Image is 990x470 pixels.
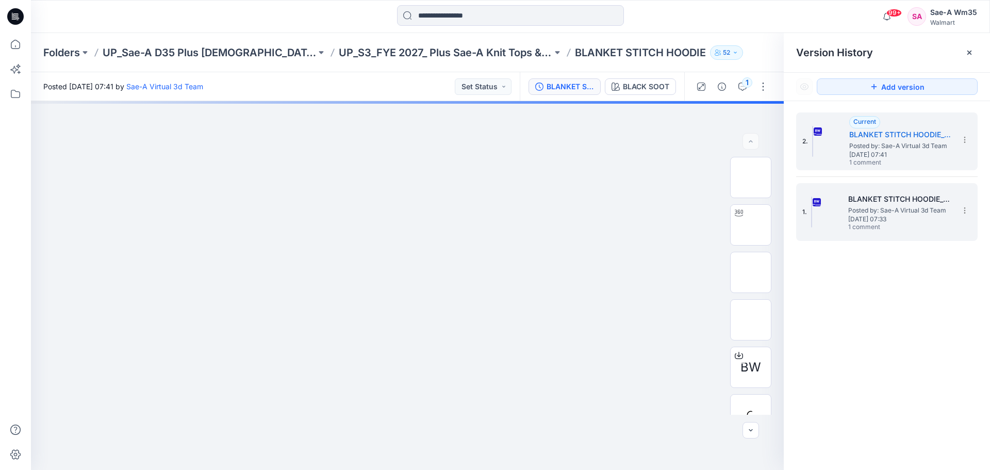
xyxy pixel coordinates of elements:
div: Sae-A Wm35 [930,6,977,19]
button: 52 [710,45,743,60]
button: Close [965,48,973,57]
span: Current [853,118,876,125]
span: [DATE] 07:41 [849,151,952,158]
span: Version History [796,46,873,59]
div: Walmart [930,19,977,26]
img: BLANKET STITCH HOODIE_SOFT SILVER [811,197,812,228]
span: 1 comment [848,223,920,232]
span: [DATE] 07:33 [848,216,951,223]
div: SA [907,7,926,26]
button: 1 [734,78,751,95]
a: Folders [43,45,80,60]
a: Sae-A Virtual 3d Team [126,82,203,91]
span: Posted by: Sae-A Virtual 3d Team [849,141,952,151]
div: BLACK SOOT [623,81,669,92]
span: 1. [802,207,807,217]
span: 99+ [886,9,902,17]
div: BLANKET STITCH HOODIE_FULL COLORWAYS [547,81,594,92]
p: BLANKET STITCH HOODIE [575,45,706,60]
button: BLACK SOOT [605,78,676,95]
a: UP_Sae-A D35 Plus [DEMOGRAPHIC_DATA] Top [103,45,316,60]
span: Posted [DATE] 07:41 by [43,81,203,92]
button: Details [714,78,730,95]
span: 1 comment [849,159,921,167]
a: UP_S3_FYE 2027_ Plus Sae-A Knit Tops & Dresses [339,45,552,60]
span: Posted by: Sae-A Virtual 3d Team [848,205,951,216]
span: 2. [802,137,808,146]
button: Add version [817,78,978,95]
div: 1 [742,77,752,88]
h5: BLANKET STITCH HOODIE_SOFT SILVER [848,193,951,205]
p: 52 [723,47,730,58]
span: BW [740,358,761,377]
h5: BLANKET STITCH HOODIE_FULL COLORWAYS [849,128,952,141]
img: BLANKET STITCH HOODIE_FULL COLORWAYS [812,126,813,157]
button: Show Hidden Versions [796,78,813,95]
button: BLANKET STITCH HOODIE_FULL COLORWAYS [529,78,601,95]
